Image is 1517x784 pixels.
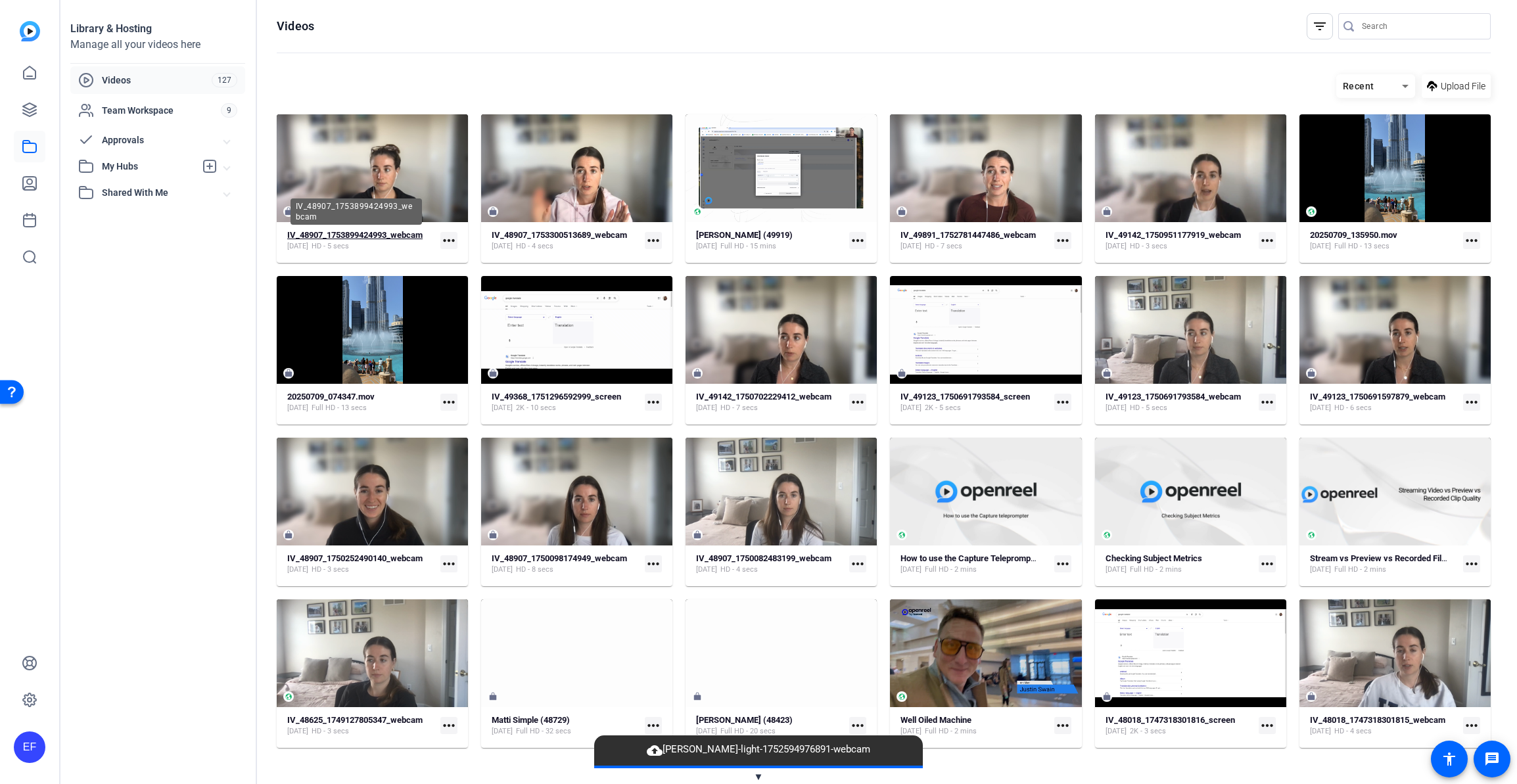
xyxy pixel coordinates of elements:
span: Approvals [102,133,224,147]
mat-icon: more_horiz [1259,717,1276,734]
strong: IV_48907_1753899424993_webcam [287,230,423,240]
span: [DATE] [1310,565,1331,575]
strong: How to use the Capture Teleprompter [900,553,1041,563]
span: HD - 4 secs [516,241,553,252]
span: Full HD - 15 mins [720,241,776,252]
span: Full HD - 2 mins [925,726,977,737]
span: [DATE] [287,726,308,737]
a: [PERSON_NAME] (48423)[DATE]Full HD - 20 secs [696,715,844,737]
mat-icon: more_horiz [645,717,662,734]
span: [DATE] [900,726,922,737]
a: Stream vs Preview vs Recorded File: Understanding what you see in an OpenReel Session[DATE]Full H... [1310,553,1458,575]
span: Full HD - 2 mins [1130,565,1182,575]
a: 20250709_074347.mov[DATE]Full HD - 13 secs [287,392,435,413]
span: Upload File [1441,80,1485,93]
strong: IV_49123_1750691793584_screen [900,392,1030,402]
span: HD - 3 secs [312,726,349,737]
mat-icon: message [1484,751,1500,767]
span: HD - 3 secs [1130,241,1167,252]
a: IV_49891_1752781447486_webcam[DATE]HD - 7 secs [900,230,1048,252]
span: [DATE] [900,241,922,252]
a: IV_48018_1747318301816_screen[DATE]2K - 3 secs [1106,715,1253,737]
mat-icon: more_horiz [1259,555,1276,572]
strong: IV_48907_1750082483199_webcam [696,553,831,563]
span: [DATE] [492,565,513,575]
span: [DATE] [1310,726,1331,737]
a: How to use the Capture Teleprompter[DATE]Full HD - 2 mins [900,553,1048,575]
span: [DATE] [696,726,717,737]
a: IV_48907_1753899424993_webcam[DATE]HD - 5 secs [287,230,435,252]
mat-expansion-panel-header: My Hubs [70,153,245,179]
span: 2K - 10 secs [516,403,556,413]
mat-expansion-panel-header: Shared With Me [70,179,245,206]
mat-icon: more_horiz [645,555,662,572]
span: HD - 5 secs [312,241,349,252]
strong: IV_49891_1752781447486_webcam [900,230,1036,240]
a: IV_48018_1747318301815_webcam[DATE]HD - 4 secs [1310,715,1458,737]
a: IV_49142_1750951177919_webcam[DATE]HD - 3 secs [1106,230,1253,252]
mat-icon: more_horiz [1463,232,1480,249]
mat-icon: more_horiz [645,394,662,411]
strong: 20250709_074347.mov [287,392,375,402]
strong: IV_49123_1750691597879_webcam [1310,392,1445,402]
mat-icon: more_horiz [1054,555,1071,572]
span: Team Workspace [102,104,221,117]
a: [PERSON_NAME] (49919)[DATE]Full HD - 15 mins [696,230,844,252]
div: EF [14,731,45,763]
mat-icon: more_horiz [645,232,662,249]
span: My Hubs [102,160,195,173]
span: 2K - 3 secs [1130,726,1166,737]
span: [DATE] [287,565,308,575]
span: HD - 6 secs [1334,403,1372,413]
mat-icon: more_horiz [440,717,457,734]
span: ▼ [754,771,764,783]
span: [DATE] [696,565,717,575]
span: [DATE] [696,241,717,252]
strong: IV_48018_1747318301816_screen [1106,715,1235,725]
strong: IV_49142_1750702229412_webcam [696,392,831,402]
mat-icon: more_horiz [849,555,866,572]
mat-icon: more_horiz [440,394,457,411]
span: [DATE] [1106,241,1127,252]
strong: Matti Simple (48729) [492,715,570,725]
span: 9 [221,103,237,118]
mat-icon: more_horiz [849,394,866,411]
span: Full HD - 32 secs [516,726,571,737]
span: [DATE] [900,403,922,413]
div: IV_48907_1753899424993_webcam [291,198,422,225]
span: [DATE] [492,403,513,413]
span: HD - 4 secs [720,565,758,575]
span: HD - 7 secs [720,403,758,413]
mat-icon: more_horiz [1463,394,1480,411]
span: [DATE] [1106,565,1127,575]
a: IV_48907_1750252490140_webcam[DATE]HD - 3 secs [287,553,435,575]
span: Full HD - 2 mins [1334,565,1386,575]
strong: 20250709_135950.mov [1310,230,1397,240]
mat-icon: more_horiz [849,717,866,734]
h1: Videos [277,18,314,34]
a: IV_49123_1750691597879_webcam[DATE]HD - 6 secs [1310,392,1458,413]
mat-icon: more_horiz [1054,394,1071,411]
strong: IV_48625_1749127805347_webcam [287,715,423,725]
span: [DATE] [1106,726,1127,737]
strong: IV_48907_1750252490140_webcam [287,553,423,563]
mat-icon: more_horiz [849,232,866,249]
span: HD - 7 secs [925,241,962,252]
mat-icon: cloud_upload [647,743,663,758]
mat-icon: more_horiz [440,555,457,572]
mat-icon: filter_list [1312,18,1328,34]
strong: IV_48018_1747318301815_webcam [1310,715,1445,725]
mat-icon: more_horiz [1259,394,1276,411]
mat-icon: more_horiz [1463,555,1480,572]
mat-icon: more_horiz [1259,232,1276,249]
a: IV_49123_1750691793584_screen[DATE]2K - 5 secs [900,392,1048,413]
span: [DATE] [696,403,717,413]
a: IV_49142_1750702229412_webcam[DATE]HD - 7 secs [696,392,844,413]
span: [DATE] [1310,241,1331,252]
a: 20250709_135950.mov[DATE]Full HD - 13 secs [1310,230,1458,252]
span: Videos [102,74,212,87]
a: IV_48907_1753300513689_webcam[DATE]HD - 4 secs [492,230,640,252]
strong: IV_49123_1750691793584_webcam [1106,392,1241,402]
span: Shared With Me [102,186,224,200]
span: Full HD - 20 secs [720,726,776,737]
